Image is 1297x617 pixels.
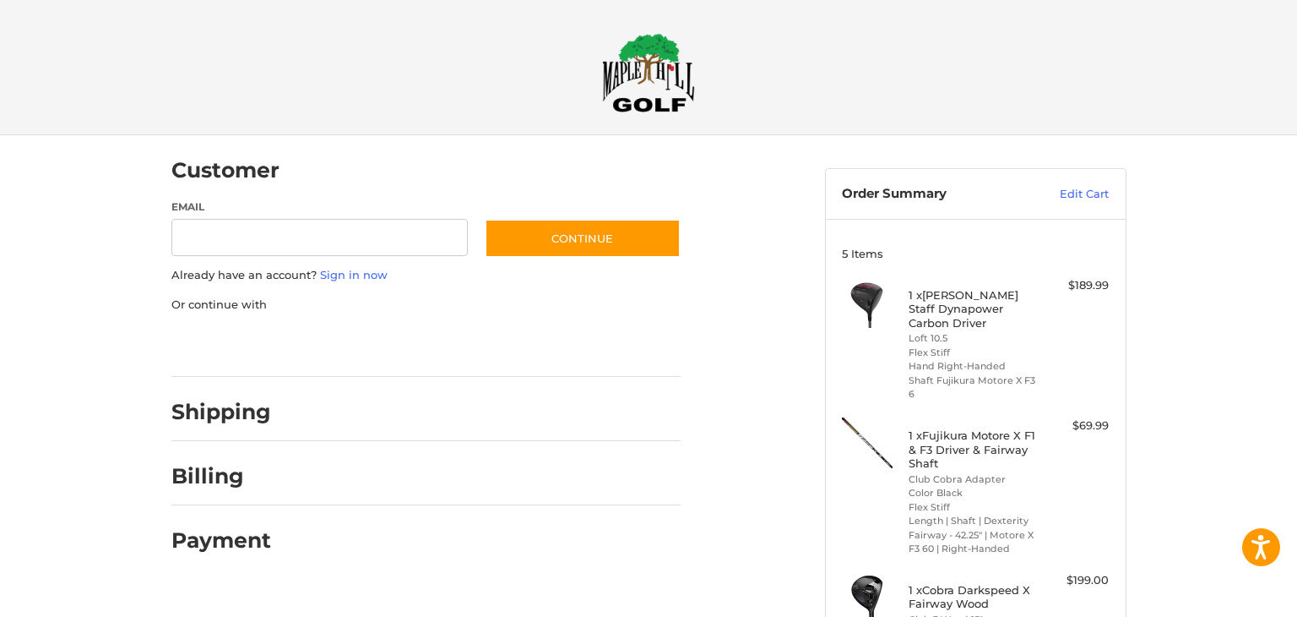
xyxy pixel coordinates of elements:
[171,157,279,183] h2: Customer
[909,331,1038,346] li: Loft 10.5
[1023,186,1109,203] a: Edit Cart
[909,500,1038,515] li: Flex Stiff
[452,330,578,360] iframe: PayPal-venmo
[909,429,1038,470] h4: 1 x Fujikura Motore X F1 & F3 Driver & Fairway Shaft
[909,583,1038,611] h4: 1 x Cobra Darkspeed X Fairway Wood
[171,399,271,425] h2: Shipping
[842,247,1109,260] h3: 5 Items
[1042,572,1109,589] div: $199.00
[909,374,1038,401] li: Shaft Fujikura Motore X F3 6
[485,219,681,258] button: Continue
[1158,571,1297,617] iframe: Google Customer Reviews
[171,199,469,215] label: Email
[171,297,681,314] p: Or continue with
[171,267,681,284] p: Already have an account?
[909,472,1038,487] li: Club Cobra Adapter
[842,186,1023,203] h3: Order Summary
[909,346,1038,360] li: Flex Stiff
[909,486,1038,500] li: Color Black
[909,514,1038,556] li: Length | Shaft | Dexterity Fairway - 42.25" | Motore X F3 60 | Right-Handed
[602,33,695,112] img: Maple Hill Golf
[309,330,436,360] iframe: PayPal-paylater
[171,463,270,489] h2: Billing
[909,359,1038,374] li: Hand Right-Handed
[1042,418,1109,434] div: $69.99
[909,288,1038,330] h4: 1 x [PERSON_NAME] Staff Dynapower Carbon Driver
[320,268,388,281] a: Sign in now
[1042,277,1109,294] div: $189.99
[166,330,292,360] iframe: PayPal-paypal
[171,527,271,554] h2: Payment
